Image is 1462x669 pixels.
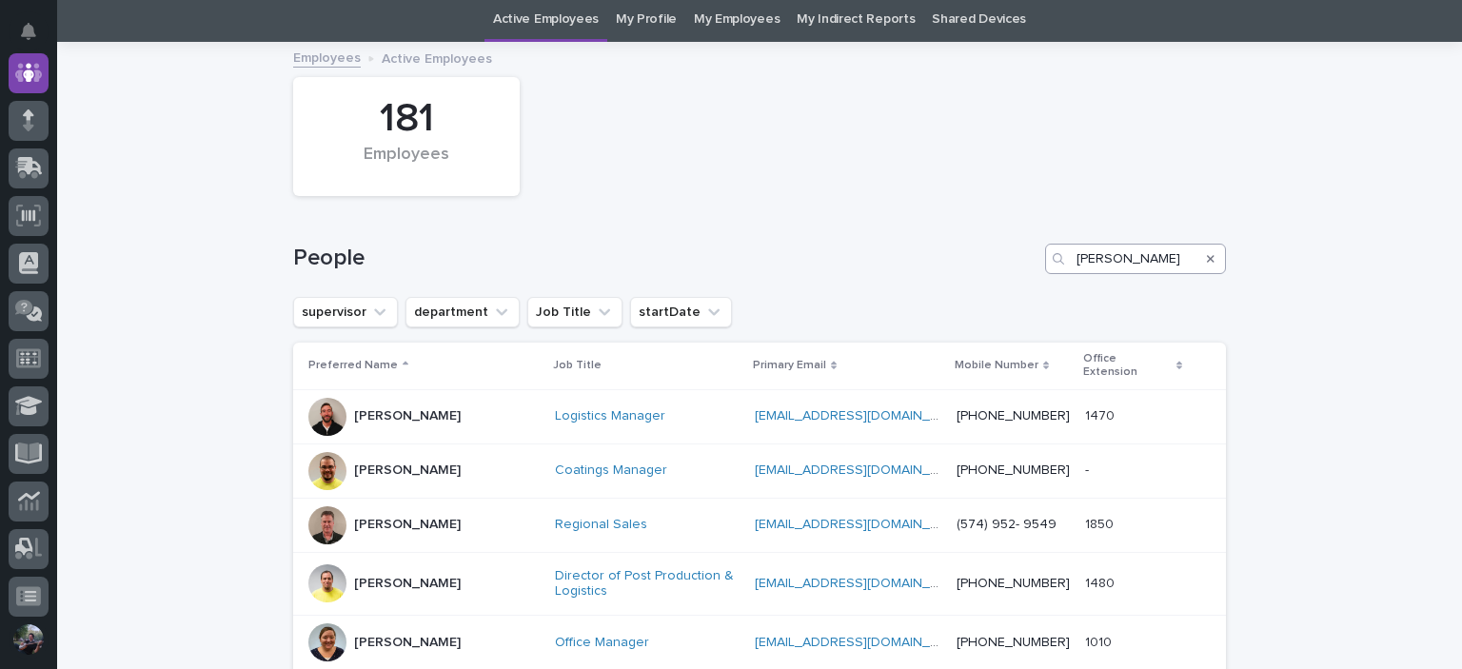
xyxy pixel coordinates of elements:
[1085,572,1118,592] p: 1480
[354,576,461,592] p: [PERSON_NAME]
[1085,631,1116,651] p: 1010
[354,408,461,424] p: [PERSON_NAME]
[293,552,1226,616] tr: [PERSON_NAME]Director of Post Production & Logistics [EMAIL_ADDRESS][DOMAIN_NAME] [PHONE_NUMBER]1...
[755,463,970,477] a: [EMAIL_ADDRESS][DOMAIN_NAME]
[326,145,487,185] div: Employees
[24,23,49,53] div: Notifications
[957,409,1070,423] a: [PHONE_NUMBER]
[293,46,361,68] a: Employees
[382,47,492,68] p: Active Employees
[293,443,1226,498] tr: [PERSON_NAME]Coatings Manager [EMAIL_ADDRESS][DOMAIN_NAME] [PHONE_NUMBER]--
[9,620,49,659] button: users-avatar
[555,635,649,651] a: Office Manager
[354,462,461,479] p: [PERSON_NAME]
[354,517,461,533] p: [PERSON_NAME]
[354,635,461,651] p: [PERSON_NAME]
[1083,348,1172,384] p: Office Extension
[1045,244,1226,274] input: Search
[1085,404,1118,424] p: 1470
[753,355,826,376] p: Primary Email
[755,636,970,649] a: [EMAIL_ADDRESS][DOMAIN_NAME]
[955,355,1038,376] p: Mobile Number
[293,498,1226,552] tr: [PERSON_NAME]Regional Sales [EMAIL_ADDRESS][DOMAIN_NAME] (574) 952- 954918501850
[293,297,398,327] button: supervisor
[9,11,49,51] button: Notifications
[957,463,1070,477] a: [PHONE_NUMBER]
[1085,513,1117,533] p: 1850
[755,518,970,531] a: [EMAIL_ADDRESS][DOMAIN_NAME]
[957,636,1070,649] a: [PHONE_NUMBER]
[555,568,740,600] a: Director of Post Production & Logistics
[405,297,520,327] button: department
[308,355,398,376] p: Preferred Name
[527,297,622,327] button: Job Title
[957,577,1070,590] a: [PHONE_NUMBER]
[957,518,1057,531] a: (574) 952- 9549
[555,517,647,533] a: Regional Sales
[630,297,732,327] button: startDate
[755,577,970,590] a: [EMAIL_ADDRESS][DOMAIN_NAME]
[326,95,487,143] div: 181
[555,408,665,424] a: Logistics Manager
[293,245,1037,272] h1: People
[555,462,667,479] a: Coatings Manager
[1085,459,1093,479] p: -
[553,355,602,376] p: Job Title
[755,409,970,423] a: [EMAIL_ADDRESS][DOMAIN_NAME]
[293,389,1226,443] tr: [PERSON_NAME]Logistics Manager [EMAIL_ADDRESS][DOMAIN_NAME] [PHONE_NUMBER]14701470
